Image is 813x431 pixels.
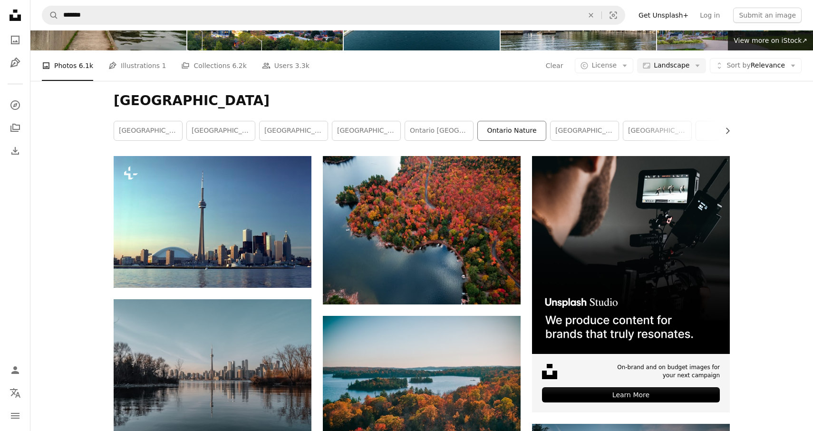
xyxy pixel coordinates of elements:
[6,141,25,160] a: Download History
[726,61,785,70] span: Relevance
[710,58,802,73] button: Sort byRelevance
[232,60,246,71] span: 6.2k
[262,50,310,81] a: Users 3.3k
[542,387,720,402] div: Learn More
[114,156,311,288] img: a view of a city skyline from a body of water
[42,6,58,24] button: Search Unsplash
[6,118,25,137] a: Collections
[114,92,730,109] h1: [GEOGRAPHIC_DATA]
[114,361,311,369] a: body of water near city buildings during daytime
[323,156,521,304] img: aerial view of trees and river
[719,121,730,140] button: scroll list to the right
[610,363,720,380] span: On-brand and on budget images for your next campaign
[6,53,25,72] a: Illustrations
[260,121,328,140] a: [GEOGRAPHIC_DATA]
[726,61,750,69] span: Sort by
[114,121,182,140] a: [GEOGRAPHIC_DATA]
[162,60,166,71] span: 1
[623,121,691,140] a: [GEOGRAPHIC_DATA]
[323,386,521,394] a: green and brown trees near body of water during daytime
[633,8,694,23] a: Get Unsplash+
[532,156,730,354] img: file-1715652217532-464736461acbimage
[187,121,255,140] a: [GEOGRAPHIC_DATA]
[734,37,807,44] span: View more on iStock ↗
[478,121,546,140] a: ontario nature
[575,58,633,73] button: License
[654,61,689,70] span: Landscape
[6,383,25,402] button: Language
[6,30,25,49] a: Photos
[114,299,311,431] img: body of water near city buildings during daytime
[694,8,726,23] a: Log in
[637,58,706,73] button: Landscape
[181,50,246,81] a: Collections 6.2k
[114,217,311,226] a: a view of a city skyline from a body of water
[6,6,25,27] a: Home — Unsplash
[733,8,802,23] button: Submit an image
[581,6,601,24] button: Clear
[542,364,557,379] img: file-1631678316303-ed18b8b5cb9cimage
[295,60,310,71] span: 3.3k
[6,96,25,115] a: Explore
[323,226,521,235] a: aerial view of trees and river
[405,121,473,140] a: ontario [GEOGRAPHIC_DATA]
[545,58,564,73] button: Clear
[6,361,25,380] a: Log in / Sign up
[602,6,625,24] button: Visual search
[591,61,617,69] span: License
[332,121,400,140] a: [GEOGRAPHIC_DATA]
[728,31,813,50] a: View more on iStock↗
[696,121,764,140] a: nature
[108,50,166,81] a: Illustrations 1
[551,121,619,140] a: [GEOGRAPHIC_DATA]
[532,156,730,412] a: On-brand and on budget images for your next campaignLearn More
[6,406,25,425] button: Menu
[42,6,625,25] form: Find visuals sitewide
